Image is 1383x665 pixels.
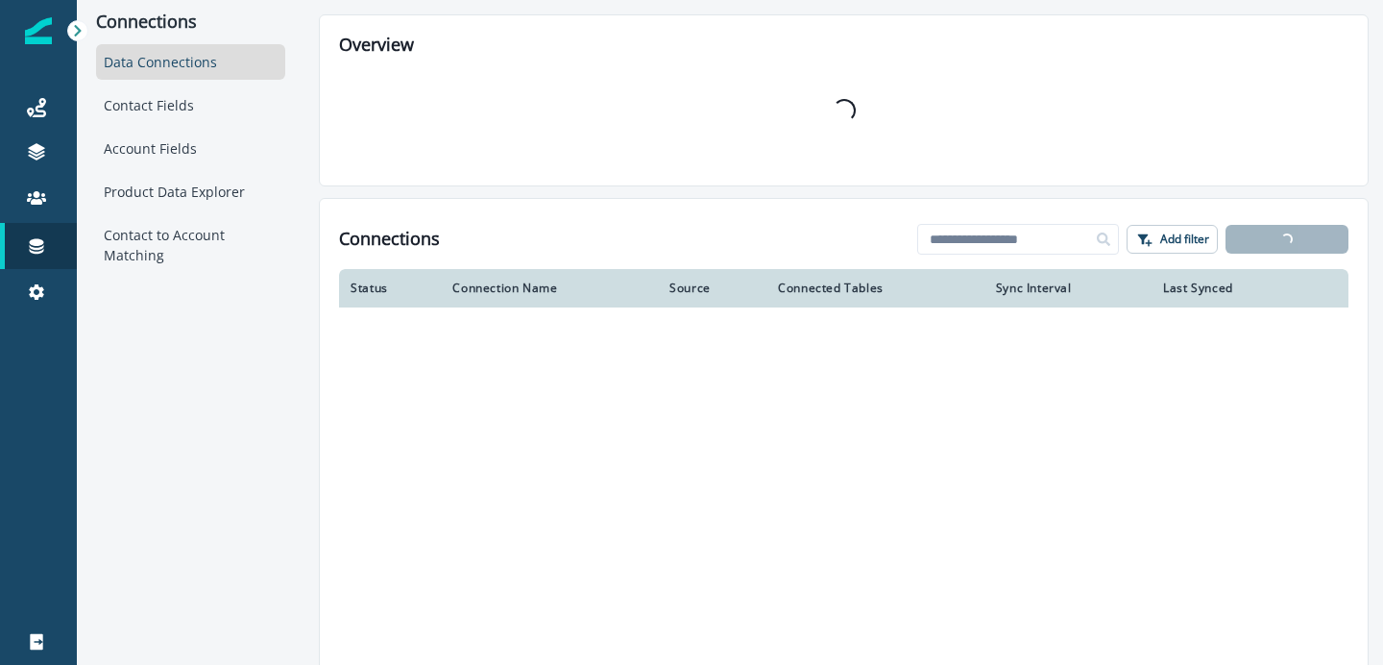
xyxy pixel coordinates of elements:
h1: Connections [339,229,440,250]
div: Connected Tables [778,281,973,296]
div: Status [351,281,429,296]
h2: Overview [339,35,1348,56]
p: Connections [96,12,285,33]
p: Add filter [1160,233,1209,246]
div: Contact to Account Matching [96,217,285,273]
div: Last Synced [1163,281,1298,296]
div: Product Data Explorer [96,174,285,209]
div: Connection Name [452,281,646,296]
img: Inflection [25,17,52,44]
div: Contact Fields [96,87,285,123]
div: Data Connections [96,44,285,80]
div: Sync Interval [996,281,1140,296]
div: Account Fields [96,131,285,166]
div: Source [669,281,755,296]
button: Add filter [1127,225,1218,254]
